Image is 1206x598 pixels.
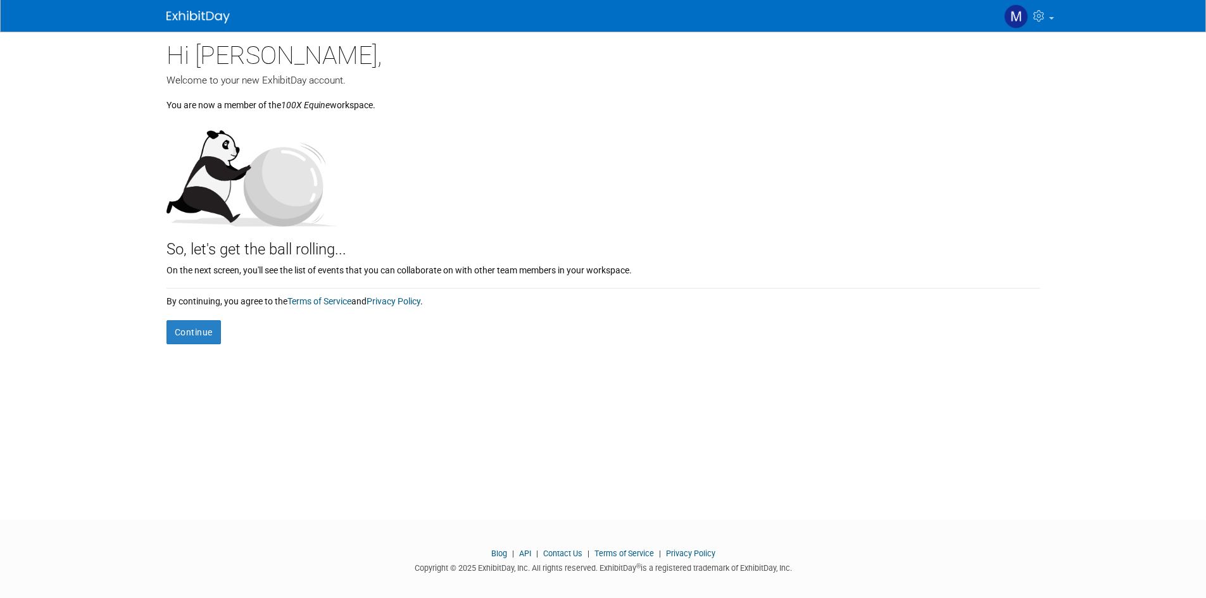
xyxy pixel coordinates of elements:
[533,549,541,558] span: |
[584,549,593,558] span: |
[509,549,517,558] span: |
[166,261,1040,277] div: On the next screen, you'll see the list of events that you can collaborate on with other team mem...
[1004,4,1028,28] img: Mia Maniaci
[594,549,654,558] a: Terms of Service
[656,549,664,558] span: |
[166,289,1040,308] div: By continuing, you agree to the and .
[166,87,1040,111] div: You are now a member of the workspace.
[519,549,531,558] a: API
[166,227,1040,261] div: So, let's get the ball rolling...
[543,549,582,558] a: Contact Us
[166,32,1040,73] div: Hi [PERSON_NAME],
[666,549,715,558] a: Privacy Policy
[166,320,221,344] button: Continue
[166,118,337,227] img: Let's get the ball rolling
[287,296,351,306] a: Terms of Service
[636,563,641,570] sup: ®
[166,73,1040,87] div: Welcome to your new ExhibitDay account.
[281,100,330,110] i: 100X Equine
[491,549,507,558] a: Blog
[166,11,230,23] img: ExhibitDay
[367,296,420,306] a: Privacy Policy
